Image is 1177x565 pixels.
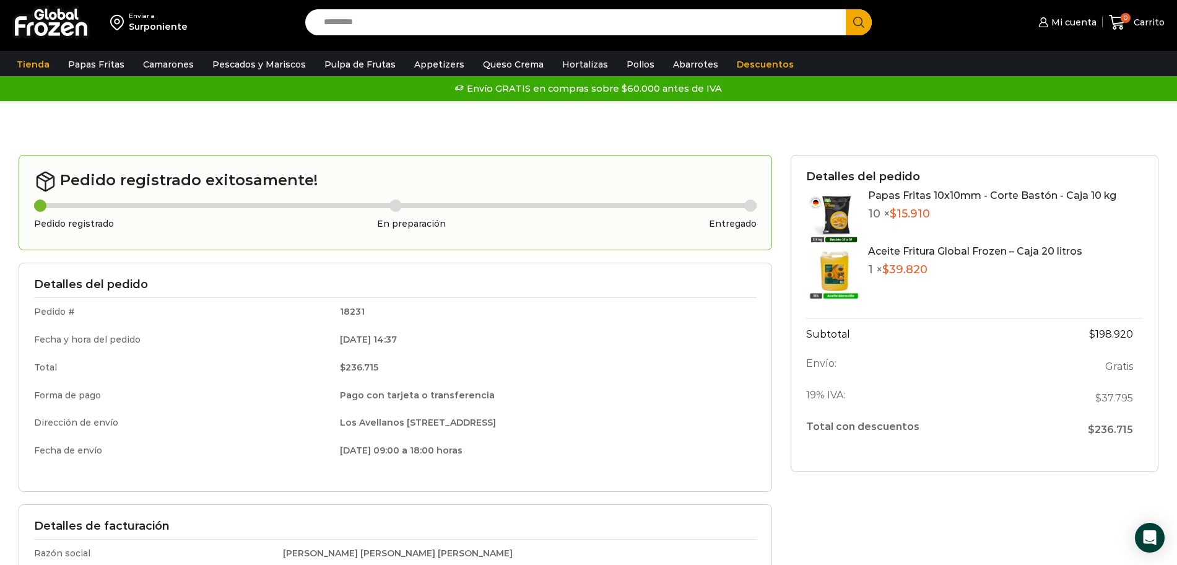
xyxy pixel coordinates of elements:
[206,53,312,76] a: Pescados y Mariscos
[806,351,1025,382] th: Envío:
[1089,328,1133,340] bdi: 198.920
[34,354,331,382] td: Total
[34,326,331,354] td: Fecha y hora del pedido
[1025,351,1143,382] td: Gratis
[34,437,331,462] td: Fecha de envío
[846,9,872,35] button: Search button
[340,362,345,373] span: $
[868,208,1116,221] p: 10 ×
[890,207,897,221] span: $
[1109,8,1165,37] a: 0 Carrito
[1135,523,1165,553] div: Open Intercom Messenger
[868,245,1082,257] a: Aceite Fritura Global Frozen – Caja 20 litros
[11,53,56,76] a: Tienda
[331,298,757,326] td: 18231
[1089,328,1095,340] span: $
[377,219,446,229] h3: En preparación
[806,382,1025,414] th: 19% IVA:
[408,53,471,76] a: Appetizers
[882,263,927,276] bdi: 39.820
[1048,16,1097,28] span: Mi cuenta
[1095,392,1133,404] span: 37.795
[667,53,724,76] a: Abarrotes
[806,318,1025,351] th: Subtotal
[1088,424,1095,436] span: $
[620,53,661,76] a: Pollos
[331,409,757,437] td: Los Avellanos [STREET_ADDRESS]
[34,278,757,292] h3: Detalles del pedido
[1095,392,1101,404] span: $
[806,170,1143,184] h3: Detalles del pedido
[1088,424,1133,436] span: 236.715
[129,20,188,33] div: Surponiente
[318,53,402,76] a: Pulpa de Frutas
[34,382,331,410] td: Forma de pago
[34,298,331,326] td: Pedido #
[340,362,378,373] bdi: 236.715
[890,207,930,221] bdi: 15.910
[34,170,757,193] h2: Pedido registrado exitosamente!
[1035,10,1096,35] a: Mi cuenta
[882,263,889,276] span: $
[731,53,800,76] a: Descuentos
[34,219,114,229] h3: Pedido registrado
[331,437,757,462] td: [DATE] 09:00 a 18:00 horas
[556,53,614,76] a: Hortalizas
[709,219,757,229] h3: Entregado
[110,12,129,33] img: address-field-icon.svg
[34,409,331,437] td: Dirección de envío
[331,382,757,410] td: Pago con tarjeta o transferencia
[806,414,1025,443] th: Total con descuentos
[331,326,757,354] td: [DATE] 14:37
[129,12,188,20] div: Enviar a
[34,520,757,533] h3: Detalles de facturación
[868,263,1082,277] p: 1 ×
[1121,13,1131,23] span: 0
[62,53,131,76] a: Papas Fritas
[868,190,1116,201] a: Papas Fritas 10x10mm - Corte Bastón - Caja 10 kg
[137,53,200,76] a: Camarones
[477,53,550,76] a: Queso Crema
[1131,16,1165,28] span: Carrito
